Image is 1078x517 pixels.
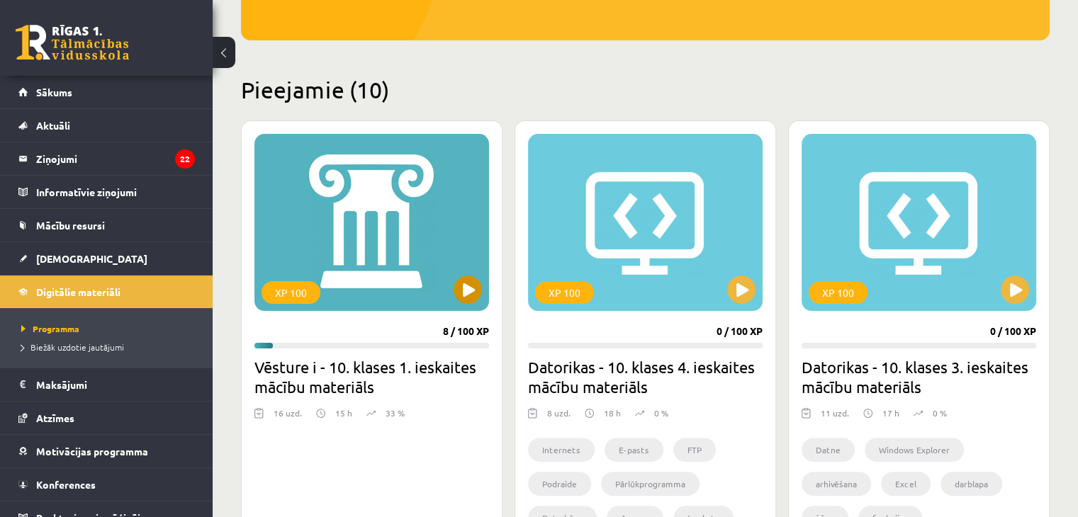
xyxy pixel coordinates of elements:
[528,357,763,397] h2: Datorikas - 10. klases 4. ieskaites mācību materiāls
[941,472,1002,496] li: darblapa
[262,281,320,304] div: XP 100
[335,407,352,419] p: 15 h
[241,76,1050,103] h2: Pieejamie (10)
[18,435,195,467] a: Motivācijas programma
[36,368,195,401] legend: Maksājumi
[18,468,195,501] a: Konferences
[547,407,571,428] div: 8 uzd.
[802,472,871,496] li: arhivēšana
[821,407,849,428] div: 11 uzd.
[36,219,105,232] span: Mācību resursi
[36,285,120,298] span: Digitālie materiāli
[36,119,70,132] span: Aktuāli
[18,209,195,242] a: Mācību resursi
[528,472,591,496] li: Podraide
[36,445,148,458] span: Motivācijas programma
[21,322,198,335] a: Programma
[933,407,947,419] p: 0 %
[36,176,195,208] legend: Informatīvie ziņojumi
[21,341,198,353] a: Biežāk uzdotie jautājumi
[36,411,74,424] span: Atzīmes
[809,281,868,304] div: XP 100
[881,472,931,496] li: Excel
[175,149,195,169] i: 22
[21,323,79,334] span: Programma
[18,142,195,175] a: Ziņojumi22
[654,407,668,419] p: 0 %
[16,25,129,60] a: Rīgas 1. Tālmācības vidusskola
[18,368,195,401] a: Maksājumi
[802,438,855,462] li: Datne
[36,252,147,265] span: [DEMOGRAPHIC_DATA]
[254,357,489,397] h2: Vēsture i - 10. klases 1. ieskaites mācību materiāls
[386,407,405,419] p: 33 %
[535,281,594,304] div: XP 100
[605,438,663,462] li: E-pasts
[18,402,195,434] a: Atzīmes
[36,86,72,98] span: Sākums
[18,76,195,108] a: Sākums
[601,472,700,496] li: Pārlūkprogramma
[802,357,1036,397] h2: Datorikas - 10. klases 3. ieskaites mācību materiāls
[865,438,964,462] li: Windows Explorer
[18,242,195,275] a: [DEMOGRAPHIC_DATA]
[882,407,899,419] p: 17 h
[18,275,195,308] a: Digitālie materiāli
[604,407,621,419] p: 18 h
[21,341,124,353] span: Biežāk uzdotie jautājumi
[36,478,96,491] span: Konferences
[18,176,195,208] a: Informatīvie ziņojumi
[18,109,195,142] a: Aktuāli
[673,438,716,462] li: FTP
[274,407,302,428] div: 16 uzd.
[36,142,195,175] legend: Ziņojumi
[528,438,595,462] li: Internets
